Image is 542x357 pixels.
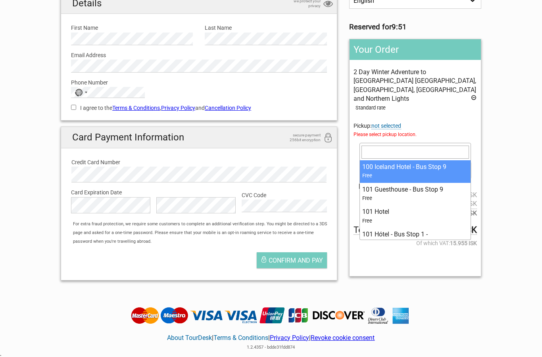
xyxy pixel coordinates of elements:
label: CVC Code [242,191,327,200]
div: 101 Guesthouse - Bus Stop 9 [362,185,468,194]
span: Change pickup place [371,123,401,129]
strong: 9:51 [392,23,407,31]
span: [DATE] @ 08:00 [354,182,477,190]
a: Privacy Policy [161,105,195,111]
div: Free [362,194,468,203]
span: Please select pickup location. [354,130,477,139]
a: About TourDesk [167,334,212,342]
strong: 15.955 ISK [450,239,477,248]
span: 2 Day Winter Adventure to [GEOGRAPHIC_DATA] [GEOGRAPHIC_DATA], [GEOGRAPHIC_DATA], [GEOGRAPHIC_DAT... [354,68,476,102]
a: Terms & Conditions [112,105,160,111]
div: | | | [129,324,413,352]
i: 256bit encryption [323,133,333,144]
div: Free [362,217,468,225]
span: Pickup: [354,123,477,139]
label: Email Address [71,51,327,59]
span: 1.2.4357 - bdde31fdd874 [247,345,295,350]
button: Confirm and pay [257,252,327,268]
label: First Name [71,23,193,32]
a: Terms & Conditions [213,334,268,342]
button: Open LiveChat chat widget [6,3,30,27]
h3: Reserved for [349,23,481,31]
span: Confirm and pay [269,257,323,264]
label: Credit Card Number [71,158,327,167]
span: secure payment 256bit encryption [281,133,321,142]
div: 101 Hótel - Bus Stop 1 - [GEOGRAPHIC_DATA] [362,230,468,248]
a: Cancellation Policy [205,105,251,111]
button: Selected country [71,87,91,98]
label: Last Name [205,23,327,32]
span: Total to be paid [354,226,477,235]
div: Free [362,171,468,180]
label: Card Expiration Date [71,188,327,197]
div: 100 Iceland Hotel - Bus Stop 9 [362,163,468,171]
label: Phone Number [71,78,327,87]
div: For extra fraud protection, we require some customers to complete an additional verification step... [69,220,337,246]
div: 101 Hotel [362,207,468,216]
h2: Your Order [350,39,481,60]
div: Standard rate [356,104,477,112]
a: Privacy Policy [270,334,309,342]
span: Of which VAT: [354,239,477,248]
label: I agree to the , and [71,104,327,112]
img: Tourdesk accepts [129,307,413,325]
h2: Card Payment Information [61,127,337,148]
a: Revoke cookie consent [311,334,375,342]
